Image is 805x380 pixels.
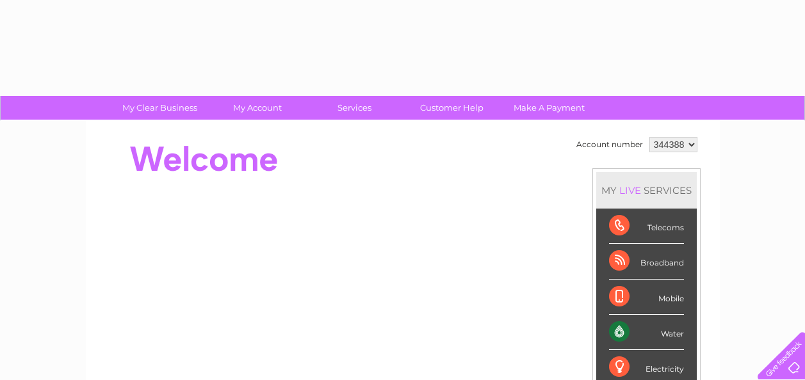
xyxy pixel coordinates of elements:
div: Broadband [609,244,684,279]
a: Customer Help [399,96,505,120]
a: Services [302,96,407,120]
a: Make A Payment [496,96,602,120]
div: MY SERVICES [596,172,697,209]
div: Water [609,315,684,350]
div: LIVE [617,184,644,196]
td: Account number [573,134,646,155]
a: My Account [204,96,310,120]
a: My Clear Business [107,96,213,120]
div: Telecoms [609,209,684,244]
div: Mobile [609,280,684,315]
